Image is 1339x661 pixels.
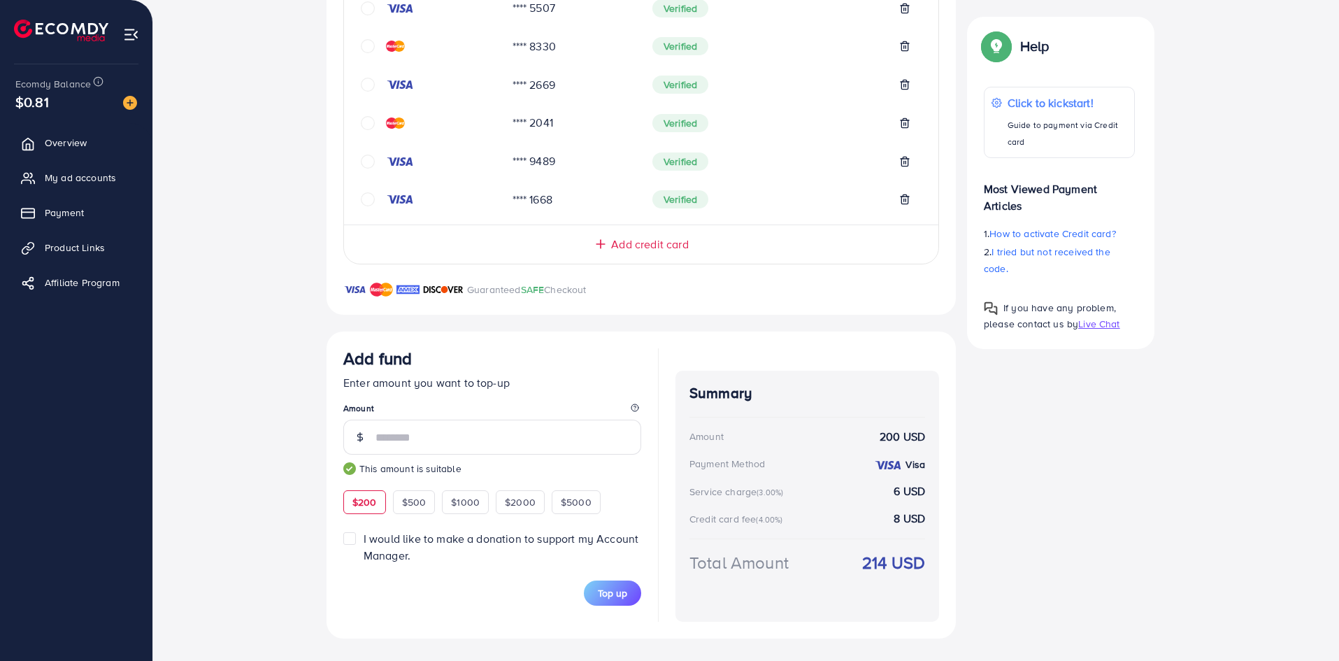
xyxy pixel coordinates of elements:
div: Total Amount [689,550,789,575]
img: menu [123,27,139,43]
p: Guaranteed Checkout [467,281,587,298]
span: $200 [352,495,377,509]
span: How to activate Credit card? [989,227,1115,241]
small: (3.00%) [757,487,783,498]
p: Most Viewed Payment Articles [984,169,1135,214]
div: Amount [689,429,724,443]
img: credit [386,194,414,205]
small: This amount is suitable [343,462,641,476]
span: $2000 [505,495,536,509]
img: logo [14,20,108,41]
img: guide [343,462,356,475]
span: Verified [652,152,708,171]
span: My ad accounts [45,171,116,185]
img: image [123,96,137,110]
img: credit [874,460,902,471]
span: I tried but not received the code. [984,245,1110,276]
span: $500 [402,495,427,509]
strong: 200 USD [880,429,925,445]
svg: circle [361,192,375,206]
p: 2. [984,243,1135,277]
span: $0.81 [15,92,49,112]
legend: Amount [343,402,641,420]
span: Ecomdy Balance [15,77,91,91]
p: Enter amount you want to top-up [343,374,641,391]
span: Product Links [45,241,105,255]
img: credit [386,3,414,14]
p: 1. [984,225,1135,242]
small: (4.00%) [756,514,782,525]
span: $5000 [561,495,592,509]
img: brand [396,281,420,298]
span: Verified [652,190,708,208]
p: Click to kickstart! [1008,94,1127,111]
span: Top up [598,586,627,600]
svg: circle [361,155,375,169]
div: Payment Method [689,457,765,471]
span: SAFE [521,283,545,297]
span: Affiliate Program [45,276,120,290]
h3: Add fund [343,348,412,369]
span: Verified [652,114,708,132]
img: credit [386,118,405,129]
span: Live Chat [1078,317,1119,331]
a: Payment [10,199,142,227]
p: Guide to payment via Credit card [1008,117,1127,150]
span: If you have any problem, please contact us by [984,301,1116,331]
a: My ad accounts [10,164,142,192]
strong: 214 USD [862,550,925,575]
div: Credit card fee [689,512,787,526]
img: credit [386,79,414,90]
svg: circle [361,78,375,92]
a: Product Links [10,234,142,262]
img: credit [386,156,414,167]
a: Overview [10,129,142,157]
span: Add credit card [611,236,688,253]
img: credit [386,41,405,52]
strong: 6 USD [894,483,925,499]
svg: circle [361,1,375,15]
img: brand [343,281,366,298]
strong: Visa [905,457,925,471]
h4: Summary [689,385,925,402]
div: Service charge [689,485,787,499]
svg: circle [361,116,375,130]
span: $1000 [451,495,480,509]
span: Overview [45,136,87,150]
img: Popup guide [984,34,1009,59]
strong: 8 USD [894,511,925,527]
a: Affiliate Program [10,269,142,297]
span: I would like to make a donation to support my Account Manager. [364,531,638,562]
p: Help [1020,38,1050,55]
span: Verified [652,76,708,94]
img: Popup guide [984,301,998,315]
button: Top up [584,581,641,606]
img: brand [370,281,393,298]
iframe: Chat [1280,598,1329,651]
span: Payment [45,206,84,220]
span: Verified [652,37,708,55]
svg: circle [361,39,375,53]
img: brand [423,281,464,298]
